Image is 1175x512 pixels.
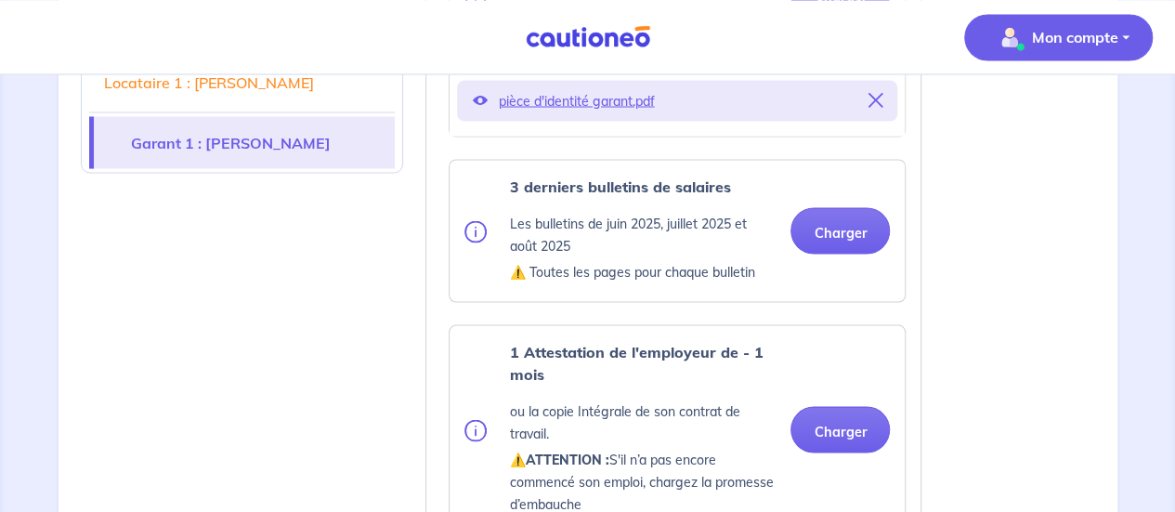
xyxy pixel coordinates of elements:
div: categoryName: pay-slip, userCategory: cdi-without-trial [449,159,906,302]
a: Garant 1 : [PERSON_NAME] [94,116,396,168]
p: ⚠️ Toutes les pages pour chaque bulletin [509,260,776,282]
strong: 1 Attestation de l'employeur de - 1 mois [509,342,763,383]
img: illu_account_valid_menu.svg [995,22,1025,52]
button: Charger [790,406,890,453]
strong: 3 derniers bulletins de salaires [509,177,730,195]
p: Les bulletins de juin 2025, juillet 2025 et août 2025 [509,212,776,256]
strong: ATTENTION : [525,451,608,467]
img: info.svg [464,419,487,441]
img: Cautioneo [518,25,658,48]
button: Charger [790,207,890,254]
button: Voir [472,87,487,113]
button: illu_account_valid_menu.svgMon compte [964,14,1153,60]
p: ou la copie Intégrale de son contrat de travail. [509,400,776,444]
p: Mon compte [1032,26,1118,48]
p: pièce d'identité garant.pdf [498,87,856,113]
a: Locataire 1 : [PERSON_NAME] [89,56,396,108]
img: info.svg [464,220,487,243]
button: Supprimer [868,87,882,113]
